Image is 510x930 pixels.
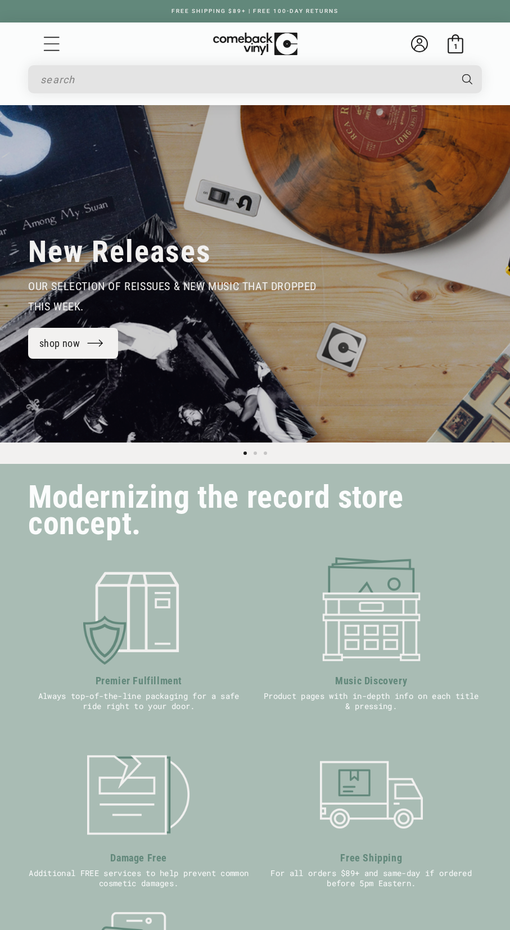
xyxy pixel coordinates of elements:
img: ComebackVinyl.com [213,33,297,56]
h3: Free Shipping [261,850,482,865]
button: Load slide 2 of 3 [250,448,260,458]
h2: New Releases [28,233,211,270]
p: Product pages with in-depth info on each title & pressing. [261,691,482,711]
input: search [40,68,450,91]
a: FREE SHIPPING $89+ | FREE 100-DAY RETURNS [160,8,350,14]
h3: Premier Fulfillment [28,673,250,688]
button: Load slide 1 of 3 [240,448,250,458]
span: 1 [454,42,458,51]
button: Load slide 3 of 3 [260,448,270,458]
p: Additional FREE services to help prevent common cosmetic damages. [28,868,250,888]
p: For all orders $89+ and same-day if ordered before 5pm Eastern. [261,868,482,888]
a: shop now [28,328,118,359]
h2: Modernizing the record store concept. [28,484,482,537]
p: Always top-of-the-line packaging for a safe ride right to your door. [28,691,250,711]
h3: Damage Free [28,850,250,865]
div: Search [28,65,482,93]
span: our selection of reissues & new music that dropped this week. [28,279,317,313]
button: Search [452,65,483,93]
h3: Music Discovery [261,673,482,688]
summary: Menu [42,34,61,53]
